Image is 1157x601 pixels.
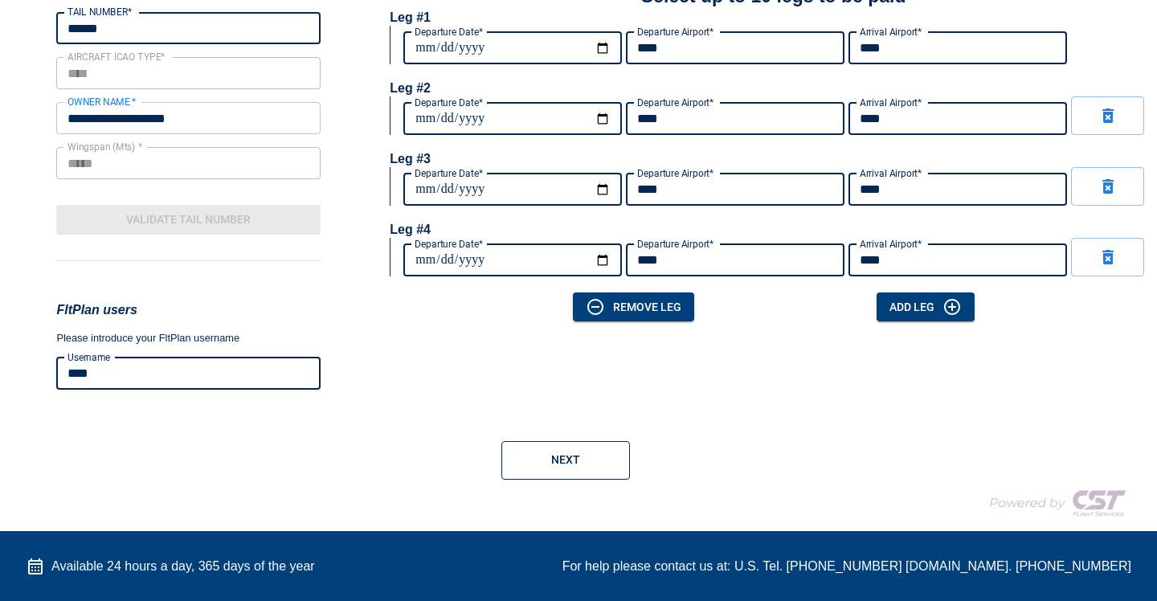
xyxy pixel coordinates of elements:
label: Arrival Airport* [860,166,922,180]
label: Arrival Airport* [860,25,922,39]
div: For help please contact us at: U.S. Tel. [PHONE_NUMBER] [DOMAIN_NAME]. [PHONE_NUMBER] [562,557,1131,576]
label: TAIL NUMBER* [67,5,132,18]
div: Available 24 hours a day, 365 days of the year [26,557,315,576]
label: Username [67,350,110,364]
label: Departure Airport* [637,237,713,251]
label: Departure Date* [415,96,483,109]
h6: Leg #1 [390,10,431,26]
label: Departure Date* [415,25,483,39]
img: COMPANY LOGO [971,483,1131,523]
label: Arrival Airport* [860,237,922,251]
label: Wingspan (Mts) * [67,140,142,153]
button: Remove leg [573,292,694,322]
label: Arrival Airport* [860,96,922,109]
label: Departure Date* [415,237,483,251]
p: Please introduce your FltPlan username [56,330,321,346]
label: Departure Airport* [637,25,713,39]
label: Departure Airport* [637,96,713,109]
h3: FltPlan users [56,300,321,321]
button: Add Leg [877,292,975,322]
h6: Leg #2 [390,80,431,96]
label: Departure Airport* [637,166,713,180]
label: AIRCRAFT ICAO TYPE* [67,50,166,63]
h6: Leg #4 [390,222,431,238]
button: Next [501,441,630,480]
h6: Leg #3 [390,151,431,167]
label: Departure Date* [415,166,483,180]
label: OWNER NAME * [67,95,137,108]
